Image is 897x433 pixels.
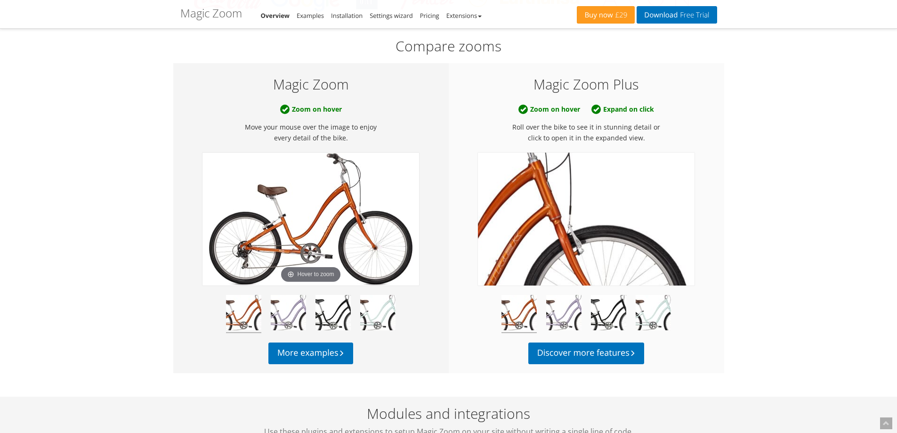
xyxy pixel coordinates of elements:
img: Black [315,295,351,333]
img: Orange [226,295,261,333]
b: Expand on click [587,101,659,117]
a: Discover more features [528,343,645,364]
a: Buy now£29 [577,6,635,24]
a: Installation [331,11,363,20]
img: Green [636,295,671,333]
a: Examples [297,11,324,20]
h1: Magic Zoom [180,7,242,19]
h5: Magic Zoom [182,77,440,92]
a: More examples [268,343,353,364]
a: Settings wizard [370,11,413,20]
h5: Magic Zoom Plus [458,77,715,92]
img: Green [360,295,396,333]
span: Free Trial [678,11,709,19]
a: Pricing [420,11,439,20]
b: Zoom on hover [514,101,585,117]
h2: Compare zooms [180,38,717,54]
a: Extensions [446,11,482,20]
b: Zoom on hover [275,101,347,117]
span: £29 [613,11,628,19]
a: DownloadFree Trial [637,6,717,24]
p: Move your mouse over the image to enjoy every detail of the bike. [182,122,440,143]
a: Hover to zoom [202,153,419,286]
img: Orange [501,295,537,333]
img: Purple [546,295,582,333]
p: Roll over the bike to see it in stunning detail or click to open it in the expanded view. [458,122,715,143]
img: Purple [271,295,306,333]
a: Overview [261,11,290,20]
img: Black [591,295,626,333]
